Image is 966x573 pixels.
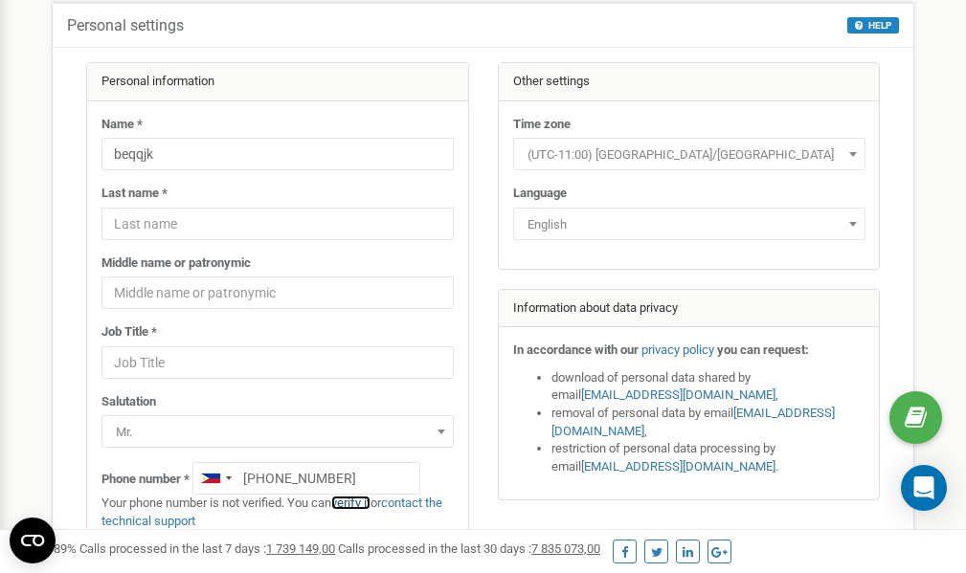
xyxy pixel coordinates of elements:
[641,342,714,357] a: privacy policy
[513,342,639,357] strong: In accordance with our
[513,116,571,134] label: Time zone
[101,185,168,203] label: Last name *
[499,290,880,328] div: Information about data privacy
[101,471,190,489] label: Phone number *
[847,17,899,33] button: HELP
[101,208,454,240] input: Last name
[513,138,865,170] span: (UTC-11:00) Pacific/Midway
[108,419,447,446] span: Mr.
[10,518,56,563] button: Open CMP widget
[551,369,865,405] li: download of personal data shared by email ,
[901,465,947,511] div: Open Intercom Messenger
[581,387,775,402] a: [EMAIL_ADDRESS][DOMAIN_NAME]
[551,406,835,438] a: [EMAIL_ADDRESS][DOMAIN_NAME]
[101,415,454,448] span: Mr.
[193,463,237,494] div: Telephone country code
[551,405,865,440] li: removal of personal data by email ,
[266,541,335,556] u: 1 739 149,00
[101,254,251,273] label: Middle name or patronymic
[520,142,859,168] span: (UTC-11:00) Pacific/Midway
[87,63,468,101] div: Personal information
[101,138,454,170] input: Name
[331,496,371,510] a: verify it
[551,440,865,475] li: restriction of personal data processing by email .
[520,211,859,238] span: English
[717,342,809,357] strong: you can request:
[101,116,143,134] label: Name *
[192,462,420,495] input: +1-800-555-55-55
[513,208,865,240] span: English
[101,496,442,528] a: contact the technical support
[101,346,454,379] input: Job Title
[79,541,335,556] span: Calls processed in the last 7 days :
[531,541,600,556] u: 7 835 073,00
[499,63,880,101] div: Other settings
[513,185,567,203] label: Language
[101,276,454,309] input: Middle name or patronymic
[338,541,600,556] span: Calls processed in the last 30 days :
[101,495,454,530] p: Your phone number is not verified. You can or
[581,459,775,474] a: [EMAIL_ADDRESS][DOMAIN_NAME]
[101,323,157,342] label: Job Title *
[67,17,184,34] h5: Personal settings
[101,393,156,411] label: Salutation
